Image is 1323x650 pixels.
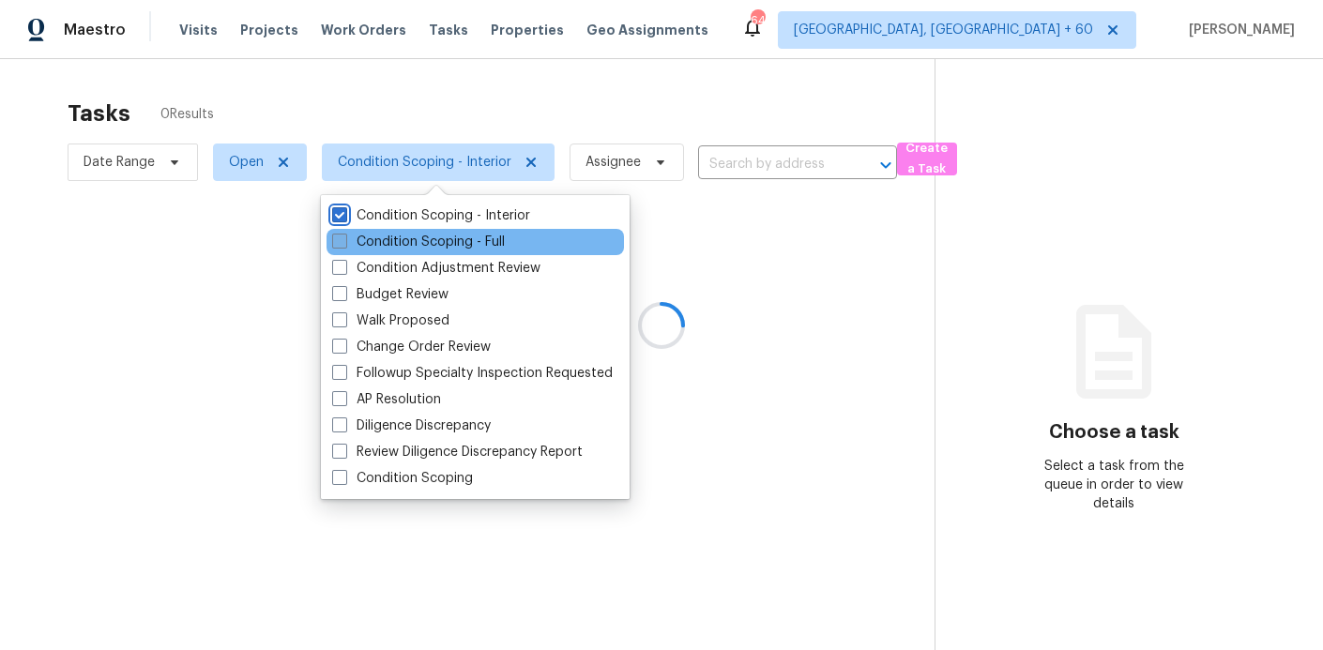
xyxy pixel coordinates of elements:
label: Diligence Discrepancy [332,416,491,435]
label: AP Resolution [332,390,441,409]
label: Change Order Review [332,338,491,356]
label: Budget Review [332,285,449,304]
label: Condition Scoping - Full [332,233,505,251]
label: Review Diligence Discrepancy Report [332,443,583,461]
div: 641 [751,11,764,30]
label: Walk Proposed [332,311,449,330]
label: Condition Scoping [332,469,473,488]
label: Condition Adjustment Review [332,259,540,278]
label: Followup Specialty Inspection Requested [332,364,613,383]
label: Condition Scoping - Interior [332,206,530,225]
